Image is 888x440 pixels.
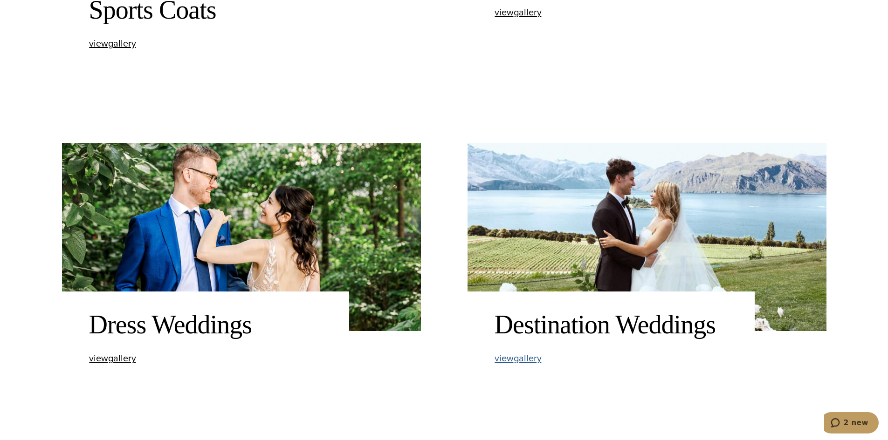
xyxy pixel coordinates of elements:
iframe: Opens a widget where you can chat to one of our agents [824,412,879,435]
span: view gallery [495,5,542,19]
h2: Dress Weddings [89,309,322,340]
img: Bride with hand on grooms shoulder. Groom wearing bespoke medium blue Dormeuil suit with white sh... [62,143,421,331]
a: viewgallery [495,353,542,363]
a: viewgallery [495,7,542,17]
span: view gallery [89,351,136,365]
a: viewgallery [89,39,136,48]
a: viewgallery [89,353,136,363]
img: Bride and groom in each others arms overlooking lake and mountains behind it, Groom in black cust... [468,143,826,331]
span: view gallery [89,36,136,50]
h2: Destination Weddings [495,309,728,340]
span: view gallery [495,351,542,365]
